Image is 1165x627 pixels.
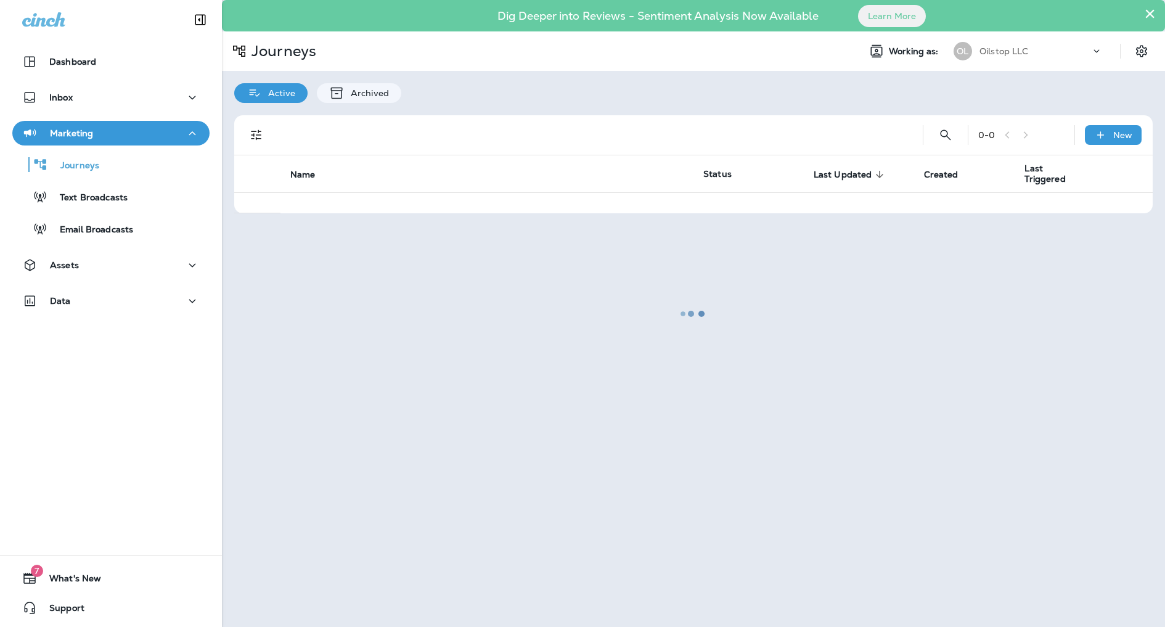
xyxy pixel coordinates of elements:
[1113,130,1132,140] p: New
[12,216,210,242] button: Email Broadcasts
[47,192,128,204] p: Text Broadcasts
[12,121,210,145] button: Marketing
[47,224,133,236] p: Email Broadcasts
[12,85,210,110] button: Inbox
[12,566,210,591] button: 7What's New
[12,253,210,277] button: Assets
[12,152,210,178] button: Journeys
[12,289,210,313] button: Data
[12,49,210,74] button: Dashboard
[49,57,96,67] p: Dashboard
[183,7,218,32] button: Collapse Sidebar
[37,603,84,618] span: Support
[50,260,79,270] p: Assets
[31,565,43,577] span: 7
[37,573,101,588] span: What's New
[12,596,210,620] button: Support
[48,160,99,172] p: Journeys
[50,128,93,138] p: Marketing
[50,296,71,306] p: Data
[12,184,210,210] button: Text Broadcasts
[49,92,73,102] p: Inbox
